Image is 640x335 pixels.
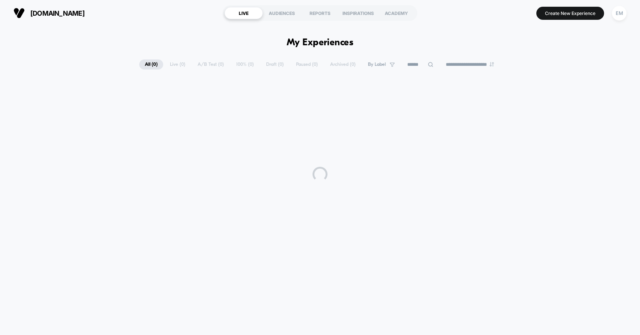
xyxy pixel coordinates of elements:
button: EM [610,6,629,21]
div: INSPIRATIONS [339,7,377,19]
div: AUDIENCES [263,7,301,19]
div: REPORTS [301,7,339,19]
span: [DOMAIN_NAME] [30,9,85,17]
img: end [490,62,494,67]
div: LIVE [225,7,263,19]
span: By Label [368,62,386,67]
div: EM [612,6,627,21]
button: Create New Experience [536,7,604,20]
h1: My Experiences [287,37,354,48]
img: Visually logo [13,7,25,19]
span: All ( 0 ) [139,59,163,70]
button: [DOMAIN_NAME] [11,7,87,19]
div: ACADEMY [377,7,415,19]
